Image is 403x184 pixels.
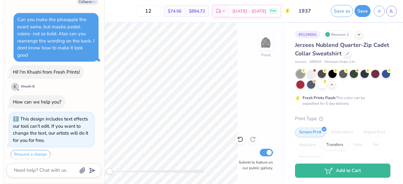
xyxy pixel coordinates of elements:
[309,59,321,65] span: # 995M
[294,5,325,17] input: Untitled Design
[386,6,397,17] a: JL
[21,84,35,89] div: Khushi B
[106,168,113,175] div: Accessibility label
[295,140,320,150] div: Applique
[322,140,347,150] div: Transfers
[295,164,390,178] button: Add to Cart
[331,5,353,17] button: Save as
[13,99,61,105] div: How can we help you?
[369,140,383,150] div: Foil
[11,150,50,159] button: Request a change
[13,116,88,143] div: This design includes text effects our tool can't edit. If you want to change the text, our artist...
[261,52,270,58] div: Front
[17,16,94,58] div: Can you make the pineapple the exact same, but maybe pastel colors- not so bold. Also can you rea...
[259,36,272,49] img: Front
[168,8,181,14] span: $74.56
[295,41,389,57] span: Jerzees Nublend Quarter-Zip Cadet Collar Sweatshirt
[323,31,352,38] div: Revision 2
[295,31,320,38] div: # 512969A
[232,8,266,14] span: [DATE] - [DATE]
[136,5,161,17] input: – –
[359,128,390,137] div: Digital Print
[11,83,19,91] div: K
[303,95,380,106] div: This color can be expedited for 5 day delivery.
[295,59,306,65] span: Jerzees
[389,8,394,15] span: JL
[324,59,356,65] span: Minimum Order: 24 +
[13,69,80,75] div: Hi! I'm Khushi from Fresh Prints!
[295,153,326,162] div: Rhinestones
[189,8,205,14] span: $894.72
[349,140,367,150] div: Vinyl
[303,95,336,100] strong: Fresh Prints Flash:
[295,115,390,122] div: Print Type
[270,9,276,13] span: Free
[355,5,371,17] button: Save
[295,128,326,137] div: Screen Print
[235,159,273,171] label: Submit to feature on our public gallery.
[327,128,357,137] div: Embroidery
